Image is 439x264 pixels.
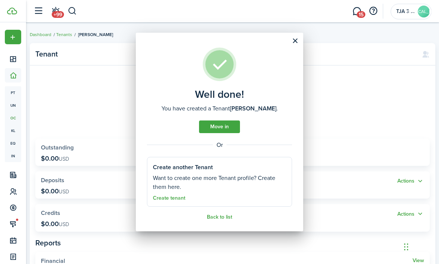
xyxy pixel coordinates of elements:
well-done-title: Well done! [195,88,244,100]
well-done-separator: Or [147,141,292,149]
iframe: Chat Widget [402,228,439,264]
b: [PERSON_NAME] [230,104,276,113]
button: Close modal [289,35,301,47]
a: Move in [199,120,240,133]
well-done-description: You have created a Tenant . [161,104,278,113]
a: Back to list [207,214,232,220]
well-done-section-description: Want to create one more Tenant profile? Create them here. [153,174,286,191]
a: Create tenant [153,195,185,201]
div: Drag [404,236,408,258]
well-done-section-title: Create another Tenant [153,163,213,172]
